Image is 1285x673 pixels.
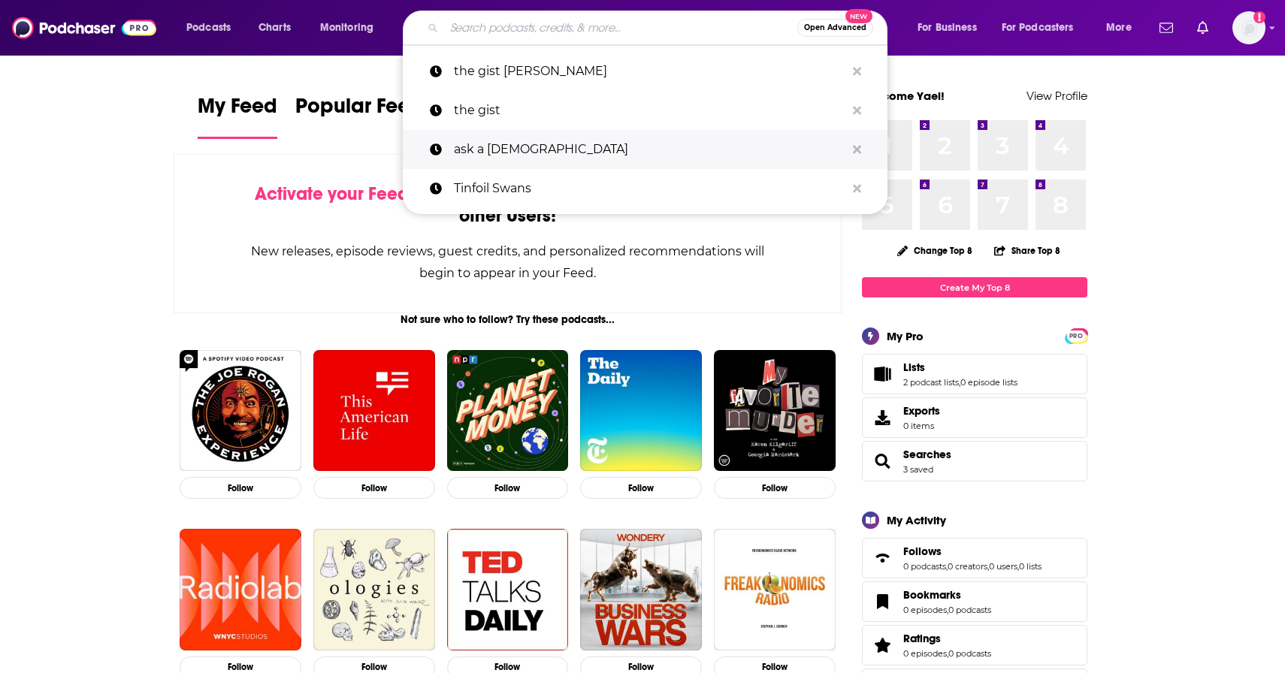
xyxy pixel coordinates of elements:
[946,561,948,572] span: ,
[903,588,991,602] a: Bookmarks
[862,441,1087,481] span: Searches
[1232,11,1265,44] button: Show profile menu
[887,513,946,527] div: My Activity
[1106,17,1132,38] span: More
[887,329,924,343] div: My Pro
[862,538,1087,578] span: Follows
[903,404,940,418] span: Exports
[417,11,902,45] div: Search podcasts, credits, & more...
[903,632,991,645] a: Ratings
[313,529,435,650] img: Ologies with Alie Ward
[1096,16,1150,40] button: open menu
[1153,15,1179,41] a: Show notifications dropdown
[1026,89,1087,103] a: View Profile
[447,477,569,499] button: Follow
[1017,561,1019,572] span: ,
[295,93,423,128] span: Popular Feed
[320,17,373,38] span: Monitoring
[862,625,1087,665] span: Ratings
[454,169,845,208] p: Tinfoil Swans
[454,52,845,91] p: the gist mike pesca
[454,91,845,130] p: the gist
[903,377,959,388] a: 2 podcast lists
[444,16,797,40] input: Search podcasts, credits, & more...
[249,16,300,40] a: Charts
[903,545,1042,558] a: Follows
[313,350,435,472] img: This American Life
[903,632,941,645] span: Ratings
[867,548,897,569] a: Follows
[903,648,947,659] a: 0 episodes
[454,130,845,169] p: ask a jew
[714,529,836,650] img: Freakonomics Radio
[714,477,836,499] button: Follow
[862,581,1087,622] span: Bookmarks
[1019,561,1042,572] a: 0 lists
[310,16,393,40] button: open menu
[993,236,1061,265] button: Share Top 8
[714,350,836,472] img: My Favorite Murder with Karen Kilgariff and Georgia Hardstark
[174,313,842,326] div: Not sure who to follow? Try these podcasts...
[255,183,409,205] span: Activate your Feed
[403,52,887,91] a: the gist [PERSON_NAME]
[903,545,942,558] span: Follows
[959,377,960,388] span: ,
[1191,15,1214,41] a: Show notifications dropdown
[403,169,887,208] a: Tinfoil Swans
[907,16,996,40] button: open menu
[862,277,1087,297] a: Create My Top 8
[1067,330,1085,342] span: PRO
[948,561,987,572] a: 0 creators
[186,17,231,38] span: Podcasts
[987,561,989,572] span: ,
[313,477,435,499] button: Follow
[888,241,981,260] button: Change Top 8
[903,605,947,615] a: 0 episodes
[960,377,1017,388] a: 0 episode lists
[862,89,945,103] a: Welcome Yael!
[903,421,940,431] span: 0 items
[1067,330,1085,341] a: PRO
[1232,11,1265,44] img: User Profile
[176,16,250,40] button: open menu
[249,240,766,284] div: New releases, episode reviews, guest credits, and personalized recommendations will begin to appe...
[948,605,991,615] a: 0 podcasts
[249,183,766,227] div: by following Podcasts, Creators, Lists, and other Users!
[867,364,897,385] a: Lists
[947,648,948,659] span: ,
[580,350,702,472] img: The Daily
[867,407,897,428] span: Exports
[295,93,423,139] a: Popular Feed
[180,477,301,499] button: Follow
[797,19,873,37] button: Open AdvancedNew
[1253,11,1265,23] svg: Add a profile image
[903,464,933,475] a: 3 saved
[845,9,872,23] span: New
[447,350,569,472] img: Planet Money
[867,451,897,472] a: Searches
[918,17,977,38] span: For Business
[259,17,291,38] span: Charts
[903,448,951,461] a: Searches
[992,16,1096,40] button: open menu
[180,350,301,472] img: The Joe Rogan Experience
[12,14,156,42] img: Podchaser - Follow, Share and Rate Podcasts
[903,361,925,374] span: Lists
[804,24,866,32] span: Open Advanced
[180,529,301,650] img: Radiolab
[447,529,569,650] img: TED Talks Daily
[198,93,277,128] span: My Feed
[903,588,961,602] span: Bookmarks
[867,591,897,612] a: Bookmarks
[580,477,702,499] button: Follow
